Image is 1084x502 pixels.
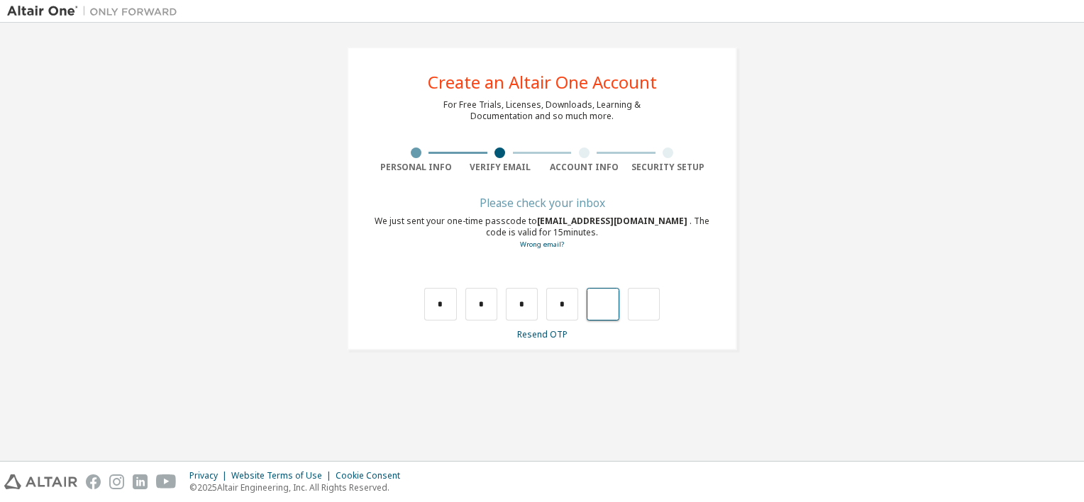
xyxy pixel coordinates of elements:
[374,199,710,207] div: Please check your inbox
[626,162,711,173] div: Security Setup
[517,328,568,340] a: Resend OTP
[189,470,231,481] div: Privacy
[189,481,409,493] p: © 2025 Altair Engineering, Inc. All Rights Reserved.
[4,474,77,489] img: altair_logo.svg
[374,162,458,173] div: Personal Info
[156,474,177,489] img: youtube.svg
[542,162,626,173] div: Account Info
[537,215,690,227] span: [EMAIL_ADDRESS][DOMAIN_NAME]
[336,470,409,481] div: Cookie Consent
[231,470,336,481] div: Website Terms of Use
[520,240,564,249] a: Go back to the registration form
[86,474,101,489] img: facebook.svg
[109,474,124,489] img: instagram.svg
[374,216,710,250] div: We just sent your one-time passcode to . The code is valid for 15 minutes.
[133,474,148,489] img: linkedin.svg
[443,99,641,122] div: For Free Trials, Licenses, Downloads, Learning & Documentation and so much more.
[428,74,657,91] div: Create an Altair One Account
[458,162,543,173] div: Verify Email
[7,4,184,18] img: Altair One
